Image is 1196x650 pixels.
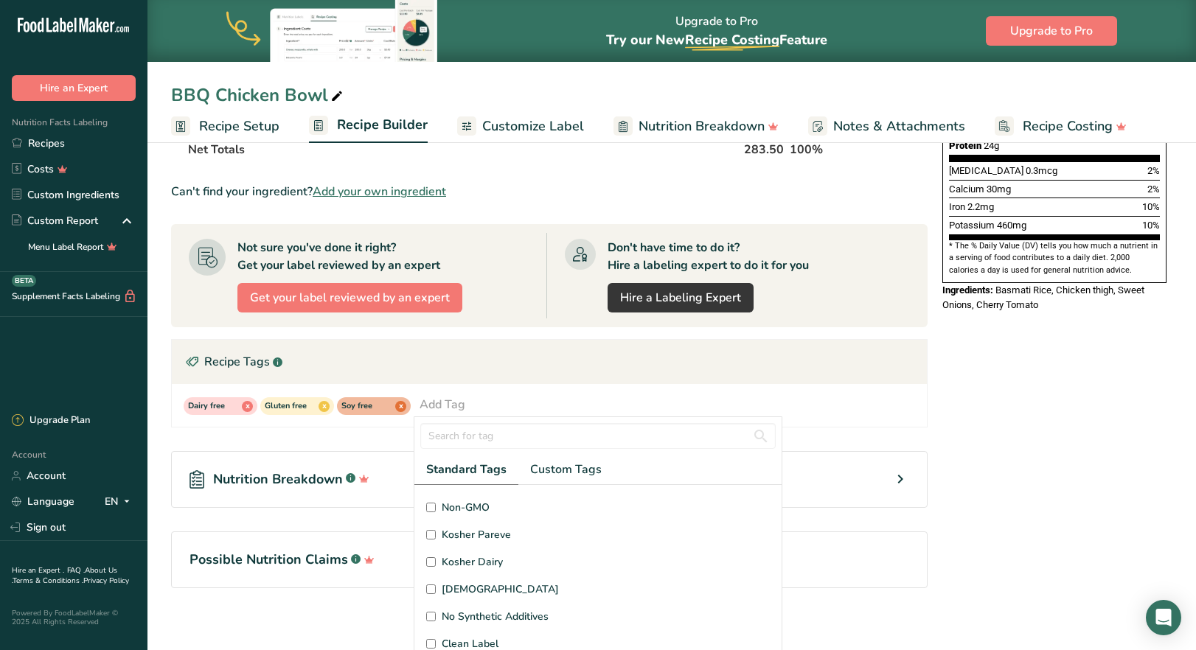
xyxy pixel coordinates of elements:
[426,639,436,649] input: Clean Label
[967,201,994,212] span: 2.2mg
[67,565,85,576] a: FAQ .
[613,110,779,143] a: Nutrition Breakdown
[12,565,117,586] a: About Us .
[12,489,74,514] a: Language
[808,110,965,143] a: Notes & Attachments
[190,550,909,570] h1: Possible Nutrition Claims
[213,469,343,489] span: Nutrition Breakdown
[319,401,330,412] span: x
[606,31,827,49] span: Try our New Feature
[265,400,316,413] span: Gluten free
[171,183,928,200] div: Can't find your ingredient?
[942,284,1144,310] span: Basmati Rice, Chicken thigh, Sweet Onions, Cherry Tomato
[13,576,83,586] a: Terms & Conditions .
[237,239,440,274] div: Not sure you've done it right? Get your label reviewed by an expert
[337,115,428,135] span: Recipe Builder
[1147,184,1160,195] span: 2%
[426,584,436,594] input: [DEMOGRAPHIC_DATA]
[606,1,827,62] div: Upgrade to Pro
[942,284,993,296] span: Ingredients:
[420,423,776,449] input: Search for tag
[639,116,765,136] span: Nutrition Breakdown
[420,396,465,413] div: Add Tag
[83,576,129,586] a: Privacy Policy
[1026,165,1057,176] span: 0.3mcg
[188,400,239,413] span: Dairy free
[442,609,549,624] span: No Synthetic Additives
[685,31,779,49] span: Recipe Costing
[741,133,787,164] th: 283.50
[242,401,253,412] span: x
[442,554,503,570] span: Kosher Dairy
[949,165,1023,176] span: [MEDICAL_DATA]
[172,340,927,384] div: Recipe Tags
[250,289,450,307] span: Get your label reviewed by an expert
[12,565,64,576] a: Hire an Expert .
[237,283,462,312] button: Get your label reviewed by an expert
[949,184,984,195] span: Calcium
[12,75,136,101] button: Hire an Expert
[426,461,507,478] span: Standard Tags
[12,275,36,287] div: BETA
[171,110,279,143] a: Recipe Setup
[949,140,981,151] span: Protein
[1147,165,1160,176] span: 2%
[426,503,436,512] input: Non-GMO
[457,110,584,143] a: Customize Label
[426,530,436,539] input: Kosher Pareve
[987,184,1011,195] span: 30mg
[199,116,279,136] span: Recipe Setup
[482,116,584,136] span: Customize Label
[1010,22,1093,40] span: Upgrade to Pro
[313,183,446,200] span: Add your own ingredient
[12,413,90,428] div: Upgrade Plan
[426,612,436,621] input: No Synthetic Additives
[442,500,490,515] span: Non-GMO
[1142,220,1160,231] span: 10%
[949,240,1160,276] section: * The % Daily Value (DV) tells you how much a nutrient in a serving of food contributes to a dail...
[442,581,559,597] span: [DEMOGRAPHIC_DATA]
[984,140,999,151] span: 24g
[1142,201,1160,212] span: 10%
[833,116,965,136] span: Notes & Attachments
[309,108,428,144] a: Recipe Builder
[171,82,346,108] div: BBQ Chicken Bowl
[12,213,98,228] div: Custom Report
[426,557,436,567] input: Kosher Dairy
[787,133,861,164] th: 100%
[530,461,602,478] span: Custom Tags
[997,220,1026,231] span: 460mg
[105,493,136,511] div: EN
[442,527,511,542] span: Kosher Pareve
[986,16,1117,46] button: Upgrade to Pro
[341,400,392,413] span: Soy free
[608,283,754,312] a: Hire a Labeling Expert
[1146,600,1181,635] div: Open Intercom Messenger
[995,110,1127,143] a: Recipe Costing
[12,609,136,626] div: Powered By FoodLabelMaker © 2025 All Rights Reserved
[949,201,965,212] span: Iron
[608,239,809,274] div: Don't have time to do it? Hire a labeling expert to do it for you
[949,220,995,231] span: Potassium
[185,133,741,164] th: Net Totals
[1023,116,1113,136] span: Recipe Costing
[395,401,406,412] span: x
